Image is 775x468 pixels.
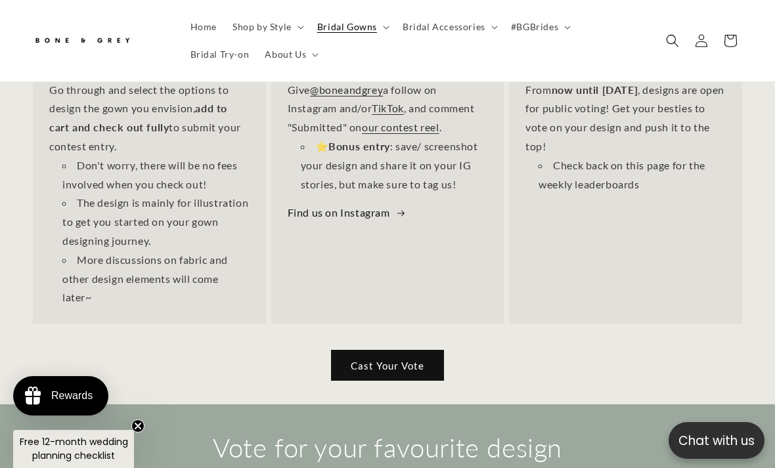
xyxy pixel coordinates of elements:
[301,137,488,194] li: ⭐ : save/ screenshot your design and share it on your IG stories, but make sure to tag us!
[328,140,390,152] strong: Bonus entry
[183,13,225,41] a: Home
[131,419,144,433] button: Close teaser
[62,194,250,250] li: The design is mainly for illustration to get you started on your gown designing journey.
[13,430,134,468] div: Free 12-month wedding planning checklistClose teaser
[669,431,764,450] p: Chat with us
[288,203,408,223] a: Find us on Instagram
[183,41,257,68] a: Bridal Try-on
[395,13,503,41] summary: Bridal Accessories
[131,431,644,465] h2: Vote for your favourite design
[51,390,93,402] div: Rewards
[49,81,250,156] p: Go through and select the options to design the gown you envision, to submit your contest entry.
[310,83,383,96] a: @boneandgrey
[62,156,250,194] li: Don't worry, there will be no fees involved when you check out!
[372,102,404,114] a: TikTok
[62,251,250,307] li: More discussions on fabric and other design elements will come later~
[257,41,324,68] summary: About Us
[552,83,638,96] strong: now until [DATE]
[525,81,726,156] p: From , designs are open for public voting! Get your besties to vote on your design and push it to...
[331,350,444,381] a: Cast Your Vote
[265,49,306,60] span: About Us
[503,13,576,41] summary: #BGBrides
[658,26,687,55] summary: Search
[20,435,128,462] span: Free 12-month wedding planning checklist
[232,21,292,33] span: Shop by Style
[403,21,485,33] span: Bridal Accessories
[288,81,488,137] p: Give a follow on Instagram and/or , and comment "Submitted" on .
[669,422,764,459] button: Open chatbox
[190,21,217,33] span: Home
[190,49,250,60] span: Bridal Try-on
[28,25,169,56] a: Bone and Grey Bridal
[539,156,726,194] li: Check back on this page for the weekly leaderboards
[33,30,131,52] img: Bone and Grey Bridal
[225,13,309,41] summary: Shop by Style
[511,21,558,33] span: #BGBrides
[362,121,439,133] a: our contest reel
[317,21,377,33] span: Bridal Gowns
[309,13,395,41] summary: Bridal Gowns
